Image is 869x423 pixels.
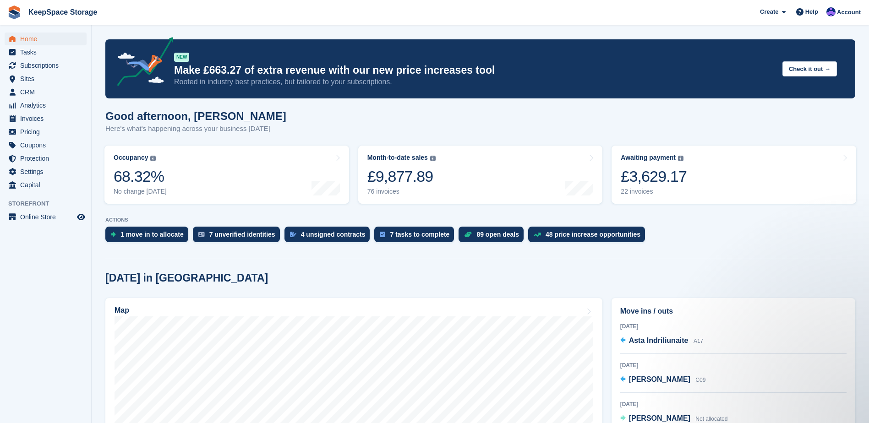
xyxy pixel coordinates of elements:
span: Online Store [20,211,75,223]
a: Month-to-date sales £9,877.89 76 invoices [358,146,603,204]
div: Awaiting payment [621,154,676,162]
a: Awaiting payment £3,629.17 22 invoices [612,146,856,204]
span: Tasks [20,46,75,59]
div: £9,877.89 [367,167,436,186]
div: 22 invoices [621,188,687,195]
span: C09 [695,377,705,383]
img: price-adjustments-announcement-icon-8257ccfd72463d97f412b2fc003d46551f7dbcb40ab6d574587a9cd5c0d94... [109,37,174,89]
h1: Good afternoon, [PERSON_NAME] [105,110,286,122]
a: menu [5,86,87,98]
div: 7 unverified identities [209,231,275,238]
a: menu [5,125,87,138]
span: [PERSON_NAME] [629,375,690,383]
a: Occupancy 68.32% No change [DATE] [104,146,349,204]
span: Home [20,33,75,45]
a: 1 move in to allocate [105,227,193,247]
span: Asta Indriliunaite [629,336,689,344]
span: Help [805,7,818,16]
img: icon-info-grey-7440780725fd019a000dd9b08b2336e03edf1995a4989e88bcd33f0948082b44.svg [430,156,436,161]
p: Rooted in industry best practices, but tailored to your subscriptions. [174,77,775,87]
span: Account [837,8,861,17]
h2: Map [115,306,129,315]
button: Check it out → [782,61,837,76]
div: No change [DATE] [114,188,167,195]
img: contract_signature_icon-13c848040528278c33f63329250d36e43548de30e8caae1d1a13099fd9432cc5.svg [290,232,296,237]
div: 89 open deals [476,231,519,238]
span: Storefront [8,199,91,208]
a: 4 unsigned contracts [284,227,375,247]
div: [DATE] [620,322,847,331]
img: price_increase_opportunities-93ffe204e8149a01c8c9dc8f82e8f89637d9d84a8eef4429ea346261dce0b2c0.svg [534,233,541,237]
a: menu [5,165,87,178]
p: Make £663.27 of extra revenue with our new price increases tool [174,64,775,77]
a: [PERSON_NAME] C09 [620,374,706,386]
img: Chloe Clark [826,7,836,16]
span: Not allocated [695,416,727,422]
span: Invoices [20,112,75,125]
div: £3,629.17 [621,167,687,186]
p: ACTIONS [105,217,855,223]
img: deal-1b604bf984904fb50ccaf53a9ad4b4a5d6e5aea283cecdc64d6e3604feb123c2.svg [464,231,472,238]
div: 48 price increase opportunities [546,231,640,238]
a: 7 tasks to complete [374,227,459,247]
div: [DATE] [620,361,847,369]
img: stora-icon-8386f47178a22dfd0bd8f6a31ec36ba5ce8667c1dd55bd0f319d3a0aa187defe.svg [7,5,21,19]
div: 76 invoices [367,188,436,195]
span: A17 [694,338,703,344]
span: CRM [20,86,75,98]
img: move_ins_to_allocate_icon-fdf77a2bb77ea45bf5b3d319d69a93e2d87916cf1d5bf7949dd705db3b84f3ca.svg [111,232,116,237]
h2: Move ins / outs [620,306,847,317]
span: Pricing [20,125,75,138]
a: Asta Indriliunaite A17 [620,335,704,347]
a: 7 unverified identities [193,227,284,247]
img: verify_identity-adf6edd0f0f0b5bbfe63781bf79b02c33cf7c696d77639b501bdc392416b5a36.svg [198,232,205,237]
a: 48 price increase opportunities [528,227,650,247]
a: menu [5,33,87,45]
img: icon-info-grey-7440780725fd019a000dd9b08b2336e03edf1995a4989e88bcd33f0948082b44.svg [150,156,156,161]
a: menu [5,112,87,125]
a: menu [5,59,87,72]
a: menu [5,46,87,59]
span: Analytics [20,99,75,112]
a: menu [5,72,87,85]
a: 89 open deals [459,227,528,247]
div: 1 move in to allocate [120,231,184,238]
a: Preview store [76,211,87,222]
a: menu [5,152,87,165]
div: 7 tasks to complete [390,231,449,238]
div: 4 unsigned contracts [301,231,366,238]
img: task-75834270c22a3079a89374b754ae025e5fb1db73e45f91037f5363f120a921f8.svg [380,232,385,237]
span: Settings [20,165,75,178]
a: menu [5,211,87,223]
p: Here's what's happening across your business [DATE] [105,124,286,134]
span: Coupons [20,139,75,152]
span: Sites [20,72,75,85]
span: Protection [20,152,75,165]
div: Month-to-date sales [367,154,428,162]
span: [PERSON_NAME] [629,414,690,422]
div: Occupancy [114,154,148,162]
span: Create [760,7,778,16]
div: [DATE] [620,400,847,408]
a: KeepSpace Storage [25,5,101,20]
div: NEW [174,53,189,62]
a: menu [5,139,87,152]
a: menu [5,179,87,191]
span: Capital [20,179,75,191]
img: icon-info-grey-7440780725fd019a000dd9b08b2336e03edf1995a4989e88bcd33f0948082b44.svg [678,156,683,161]
div: 68.32% [114,167,167,186]
a: menu [5,99,87,112]
span: Subscriptions [20,59,75,72]
h2: [DATE] in [GEOGRAPHIC_DATA] [105,272,268,284]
